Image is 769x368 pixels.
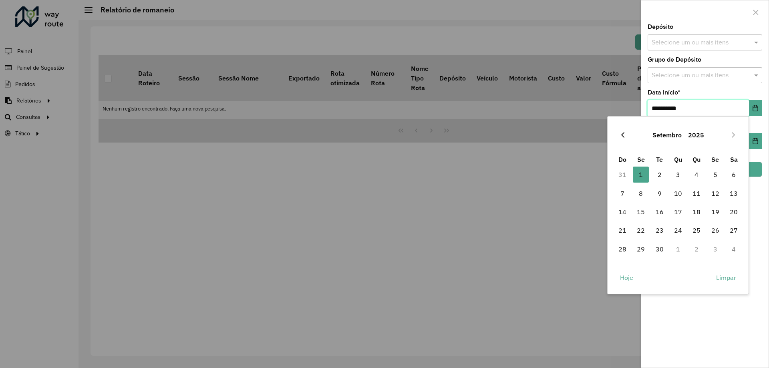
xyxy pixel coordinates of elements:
td: 8 [632,184,650,203]
span: Te [656,155,663,163]
span: 6 [726,167,742,183]
td: 17 [669,203,687,221]
span: 7 [614,185,630,201]
button: Limpar [709,269,743,286]
td: 27 [725,221,743,239]
td: 7 [613,184,632,203]
td: 18 [687,203,706,221]
span: 19 [707,204,723,220]
td: 3 [669,165,687,184]
td: 13 [725,184,743,203]
td: 5 [706,165,725,184]
td: 4 [725,240,743,258]
td: 25 [687,221,706,239]
span: 15 [633,204,649,220]
td: 24 [669,221,687,239]
span: 5 [707,167,723,183]
span: 1 [633,167,649,183]
td: 1 [669,240,687,258]
span: Hoje [620,273,633,282]
td: 11 [687,184,706,203]
td: 12 [706,184,725,203]
span: Qu [674,155,682,163]
span: Limpar [716,273,736,282]
span: Qu [693,155,701,163]
span: Se [711,155,719,163]
td: 29 [632,240,650,258]
button: Previous Month [616,129,629,141]
span: 26 [707,222,723,238]
span: Se [637,155,645,163]
span: 20 [726,204,742,220]
span: 13 [726,185,742,201]
button: Choose Date [749,133,762,149]
td: 15 [632,203,650,221]
span: 24 [670,222,686,238]
span: 14 [614,204,630,220]
span: 30 [652,241,668,257]
span: 23 [652,222,668,238]
td: 3 [706,240,725,258]
td: 4 [687,165,706,184]
span: Do [618,155,626,163]
label: Depósito [648,22,673,32]
td: 31 [613,165,632,184]
td: 14 [613,203,632,221]
button: Next Month [727,129,740,141]
span: 9 [652,185,668,201]
span: 3 [670,167,686,183]
td: 2 [687,240,706,258]
span: Sa [730,155,738,163]
span: 22 [633,222,649,238]
span: 21 [614,222,630,238]
label: Grupo de Depósito [648,55,701,64]
div: Choose Date [607,116,749,294]
span: 17 [670,204,686,220]
td: 9 [650,184,668,203]
button: Choose Year [685,125,707,145]
span: 8 [633,185,649,201]
span: 25 [688,222,705,238]
td: 20 [725,203,743,221]
span: 2 [652,167,668,183]
span: 29 [633,241,649,257]
span: 27 [726,222,742,238]
span: 28 [614,241,630,257]
td: 10 [669,184,687,203]
td: 2 [650,165,668,184]
span: 12 [707,185,723,201]
td: 26 [706,221,725,239]
td: 22 [632,221,650,239]
span: 4 [688,167,705,183]
td: 21 [613,221,632,239]
span: 18 [688,204,705,220]
span: 10 [670,185,686,201]
td: 30 [650,240,668,258]
td: 6 [725,165,743,184]
td: 16 [650,203,668,221]
button: Choose Date [749,100,762,116]
button: Hoje [613,269,640,286]
td: 19 [706,203,725,221]
label: Data início [648,88,680,97]
td: 28 [613,240,632,258]
td: 1 [632,165,650,184]
span: 11 [688,185,705,201]
span: 16 [652,204,668,220]
button: Choose Month [649,125,685,145]
td: 23 [650,221,668,239]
